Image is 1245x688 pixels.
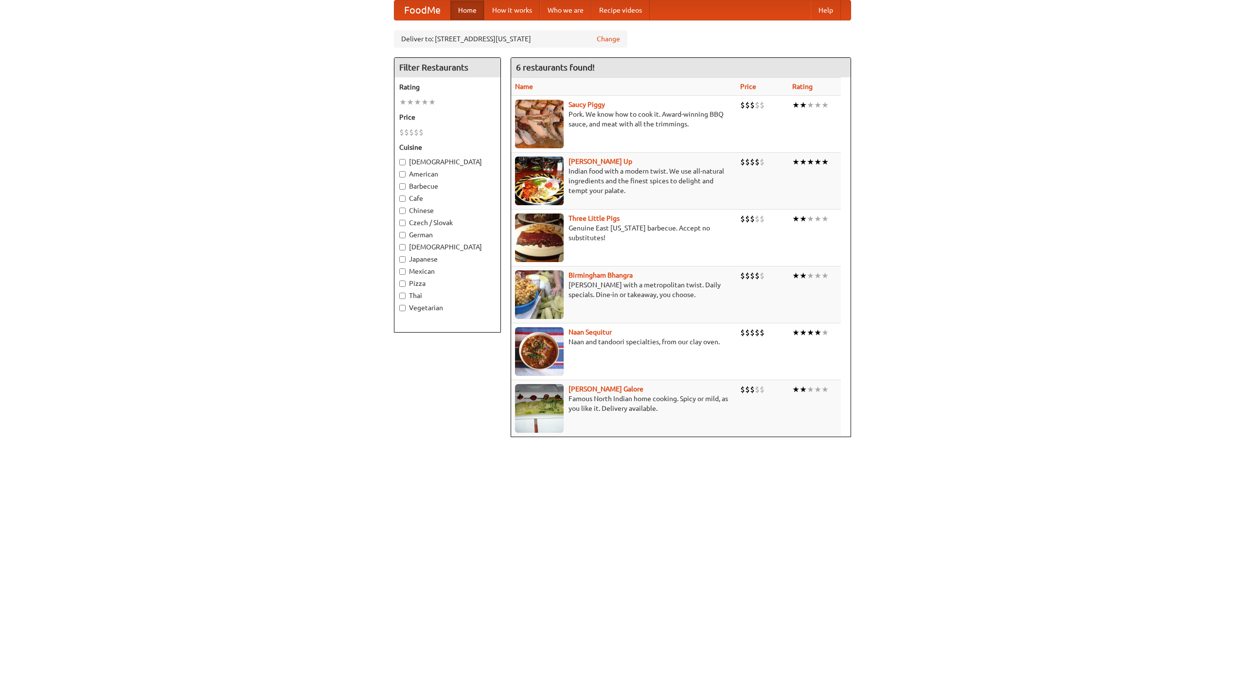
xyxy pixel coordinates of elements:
[750,157,755,167] li: $
[399,293,406,299] input: Thai
[399,266,496,276] label: Mexican
[399,127,404,138] li: $
[394,30,627,48] div: Deliver to: [STREET_ADDRESS][US_STATE]
[516,63,595,72] ng-pluralize: 6 restaurants found!
[800,100,807,110] li: ★
[821,213,829,224] li: ★
[800,213,807,224] li: ★
[421,97,428,107] li: ★
[399,268,406,275] input: Mexican
[569,271,633,279] a: Birmingham Bhangra
[407,97,414,107] li: ★
[404,127,409,138] li: $
[821,157,829,167] li: ★
[760,100,765,110] li: $
[814,157,821,167] li: ★
[745,327,750,338] li: $
[409,127,414,138] li: $
[515,384,564,433] img: currygalore.jpg
[821,100,829,110] li: ★
[569,328,612,336] a: Naan Sequitur
[750,100,755,110] li: $
[792,213,800,224] li: ★
[569,214,620,222] a: Three Little Pigs
[760,157,765,167] li: $
[814,100,821,110] li: ★
[428,97,436,107] li: ★
[597,34,620,44] a: Change
[515,213,564,262] img: littlepigs.jpg
[515,157,564,205] img: curryup.jpg
[760,327,765,338] li: $
[755,213,760,224] li: $
[399,183,406,190] input: Barbecue
[807,384,814,395] li: ★
[745,270,750,281] li: $
[792,270,800,281] li: ★
[515,270,564,319] img: bhangra.jpg
[399,157,496,167] label: [DEMOGRAPHIC_DATA]
[792,83,813,90] a: Rating
[399,97,407,107] li: ★
[515,327,564,376] img: naansequitur.jpg
[760,270,765,281] li: $
[540,0,591,20] a: Who we are
[760,213,765,224] li: $
[414,97,421,107] li: ★
[515,83,533,90] a: Name
[745,157,750,167] li: $
[800,157,807,167] li: ★
[450,0,484,20] a: Home
[515,166,732,195] p: Indian food with a modern twist. We use all-natural ingredients and the finest spices to delight ...
[569,158,632,165] a: [PERSON_NAME] Up
[745,213,750,224] li: $
[740,83,756,90] a: Price
[755,384,760,395] li: $
[792,100,800,110] li: ★
[399,230,496,240] label: German
[807,100,814,110] li: ★
[814,327,821,338] li: ★
[399,305,406,311] input: Vegetarian
[745,384,750,395] li: $
[399,218,496,228] label: Czech / Slovak
[750,270,755,281] li: $
[399,112,496,122] h5: Price
[821,384,829,395] li: ★
[569,101,605,108] a: Saucy Piggy
[740,213,745,224] li: $
[807,213,814,224] li: ★
[814,384,821,395] li: ★
[740,100,745,110] li: $
[792,384,800,395] li: ★
[399,206,496,215] label: Chinese
[807,327,814,338] li: ★
[394,0,450,20] a: FoodMe
[399,279,496,288] label: Pizza
[755,270,760,281] li: $
[399,169,496,179] label: American
[807,270,814,281] li: ★
[750,327,755,338] li: $
[740,384,745,395] li: $
[740,157,745,167] li: $
[814,270,821,281] li: ★
[399,194,496,203] label: Cafe
[814,213,821,224] li: ★
[515,223,732,243] p: Genuine East [US_STATE] barbecue. Accept no substitutes!
[792,327,800,338] li: ★
[760,384,765,395] li: $
[515,337,732,347] p: Naan and tandoori specialties, from our clay oven.
[399,181,496,191] label: Barbecue
[399,256,406,263] input: Japanese
[399,291,496,300] label: Thai
[515,280,732,300] p: [PERSON_NAME] with a metropolitan twist. Daily specials. Dine-in or takeaway, you choose.
[569,385,643,393] a: [PERSON_NAME] Galore
[800,384,807,395] li: ★
[811,0,841,20] a: Help
[821,327,829,338] li: ★
[399,281,406,287] input: Pizza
